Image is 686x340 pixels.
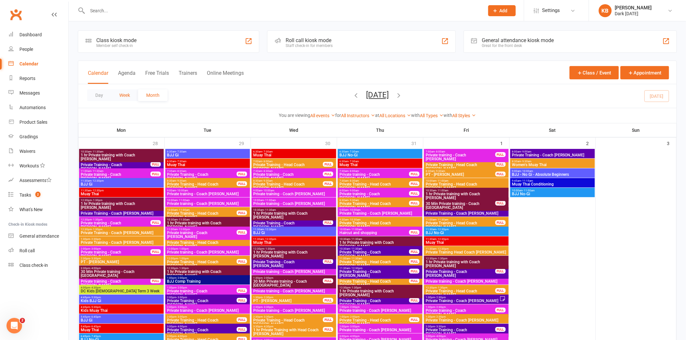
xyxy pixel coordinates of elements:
span: 1 hr Private training with Coach [PERSON_NAME] [80,202,162,210]
th: Mon [78,123,165,137]
iframe: Intercom live chat [6,318,22,334]
span: Private training - Coach [PERSON_NAME] [80,221,151,229]
th: Tue [165,123,251,137]
span: 8:00am [512,150,594,153]
span: 10:00am [167,199,249,202]
span: Women's Muay Thai [512,163,594,167]
button: Calendar [88,70,108,84]
div: Product Sales [19,119,47,125]
span: 1 hr Private training with Coach [PERSON_NAME] [80,153,162,161]
span: - 8:30am [262,170,273,173]
span: Private Training - Head Coach [PERSON_NAME] [167,241,249,248]
div: FULL [495,269,506,274]
div: FULL [495,220,506,225]
span: - 9:30am [435,170,445,173]
div: FULL [150,220,161,225]
span: Private training - Coach [PERSON_NAME] [253,270,335,274]
span: Private Training - Coach [PERSON_NAME] [167,173,237,180]
span: 7:00am [425,150,496,153]
span: Private Training - Head Coach [PERSON_NAME] [253,163,323,171]
span: Private Training - Head Coach [PERSON_NAME] [339,221,421,229]
strong: for [335,113,341,118]
span: 11:30am [253,238,335,241]
span: 10:30am [425,189,507,192]
span: Private Training - Head Coach [PERSON_NAME] [167,211,237,219]
span: 30 Min Private training - Coach [GEOGRAPHIC_DATA] [425,202,496,210]
div: FULL [495,201,506,206]
div: General attendance kiosk mode [482,37,554,43]
a: Automations [8,100,68,115]
div: FULL [150,162,161,167]
span: 1 hr Private training with Coach [PERSON_NAME] [167,221,249,229]
span: 10:00am [425,179,507,182]
span: 11:30am [339,267,409,270]
span: 12:30pm [425,257,507,260]
span: 7:35am [167,170,237,173]
div: FULL [150,249,161,254]
span: Private training - Coach [PERSON_NAME] [253,173,323,180]
button: Online Meetings [207,70,244,84]
span: - 11:30am [264,209,276,211]
button: Add [488,5,516,16]
span: Muay Thai [167,163,249,167]
div: FULL [323,220,333,225]
span: 6:30am [339,160,421,163]
div: FULL [495,152,506,157]
div: FULL [237,181,247,186]
span: 2:30pm [80,257,162,260]
span: Private training - Coach [PERSON_NAME] [167,250,249,254]
span: 11:30am [425,247,507,250]
div: Staff check-in for members [286,43,333,48]
span: 10:30am [80,150,162,153]
span: Haircut and shopping [339,231,409,235]
span: 10:30am [339,247,409,250]
span: 1 hr Private training with Coach [PERSON_NAME] [253,211,335,219]
div: Workouts [19,163,39,168]
div: Waivers [19,149,35,154]
span: - 10:30am [349,218,361,221]
span: 8:30am [339,199,409,202]
span: 10:30am [253,209,335,211]
span: PT - [PERSON_NAME] [425,173,496,176]
span: 12:30pm [80,228,162,231]
div: FULL [323,181,333,186]
div: Assessments [19,178,52,183]
span: 10:00am [512,189,594,192]
span: - 3:30pm [90,257,101,260]
span: 10:30am [339,238,421,241]
span: 11:00am [425,218,496,221]
a: What's New [8,202,68,217]
a: All Styles [452,113,476,118]
span: Private training - Coach [PERSON_NAME] [339,192,409,200]
span: - 11:30am [91,170,103,173]
div: Member self check-in [96,43,136,48]
span: 12:30pm [167,267,249,270]
div: Great for the front desk [482,43,554,48]
span: Private training - Coach [PERSON_NAME] [80,250,151,258]
span: - 10:00am [176,189,188,192]
span: - 1:30pm [92,218,102,221]
span: Private Training - Coach [PERSON_NAME] [339,250,409,258]
span: - 12:30pm [436,228,449,231]
span: Private Training - Head Coach [PERSON_NAME] [167,182,237,190]
div: Class kiosk mode [96,37,136,43]
div: FULL [409,230,420,235]
a: Assessments [8,173,68,188]
span: Private Training - Head Coach [PERSON_NAME] [253,182,323,190]
span: 1 hr Private training with Coach [PERSON_NAME] [167,270,249,278]
button: Trainers [179,70,197,84]
span: - 11:30am [350,238,362,241]
div: 30 [325,138,337,148]
a: Dashboard [8,28,68,42]
span: 11:00am [167,228,237,231]
span: - 12:30pm [436,247,449,250]
span: 1 hr Private training with Coach [PERSON_NAME] [339,241,421,248]
span: - 11:30am [178,218,190,221]
div: Roll call kiosk mode [286,37,333,43]
span: Private Training - Head Coach [PERSON_NAME] [425,221,496,229]
button: Class / Event [570,66,619,79]
span: 9:30am [339,218,421,221]
button: Free Trials [145,70,169,84]
span: - 9:30am [262,179,273,182]
a: All Instructors [341,113,375,118]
